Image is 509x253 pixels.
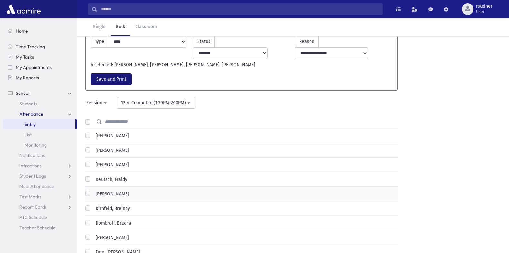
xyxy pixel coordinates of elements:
a: Attendance [3,109,77,119]
a: Infractions [3,160,77,171]
div: 12-4-Computers(1:30PM-2:10PM) [121,99,186,106]
a: Classroom [130,18,162,36]
span: School [16,90,29,96]
span: List [25,132,32,137]
span: Teacher Schedule [19,225,56,231]
span: Test Marks [19,194,41,200]
span: Meal Attendance [19,183,54,189]
a: My Reports [3,72,77,83]
a: Monitoring [3,140,77,150]
label: Deutsch, Fraidy [93,176,127,183]
a: List [3,129,77,140]
a: My Appointments [3,62,77,72]
a: Students [3,98,77,109]
button: Save and Print [91,73,132,85]
label: Type [91,36,108,48]
span: Home [16,28,28,34]
span: User [476,9,492,14]
input: Search [97,3,382,15]
a: Test Marks [3,192,77,202]
label: Dombroff, Bracha [93,220,131,226]
a: School [3,88,77,98]
a: PTC Schedule [3,212,77,223]
a: Teacher Schedule [3,223,77,233]
span: Time Tracking [16,44,45,49]
span: My Reports [16,75,39,81]
a: Meal Attendance [3,181,77,192]
span: Monitoring [25,142,47,148]
a: Bulk [111,18,130,36]
a: My Tasks [3,52,77,62]
span: Entry [25,121,36,127]
label: [PERSON_NAME] [93,147,129,154]
span: My Tasks [16,54,34,60]
button: 12-4-Computers(1:30PM-2:10PM) [117,97,195,109]
label: [PERSON_NAME] [93,161,129,168]
a: Notifications [3,150,77,160]
span: Attendance [19,111,43,117]
span: My Appointments [16,64,52,70]
a: Entry [3,119,75,129]
button: Session [82,97,112,109]
div: 4 selected: [PERSON_NAME], [PERSON_NAME], [PERSON_NAME], [PERSON_NAME] [87,61,395,68]
span: Report Cards [19,204,47,210]
span: Student Logs [19,173,46,179]
a: Single [88,18,111,36]
a: Home [3,26,77,36]
span: Students [19,101,37,106]
label: [PERSON_NAME] [93,234,129,241]
div: Session [86,99,102,106]
label: Dirnfeld, Breindy [93,205,130,212]
a: Student Logs [3,171,77,181]
span: Notifications [19,152,45,158]
label: [PERSON_NAME] [93,132,129,139]
a: Report Cards [3,202,77,212]
span: Infractions [19,163,42,169]
a: Time Tracking [3,41,77,52]
img: AdmirePro [5,3,42,16]
label: [PERSON_NAME] [93,191,129,197]
span: rsteiner [476,4,492,9]
span: PTC Schedule [19,214,47,220]
label: Reason [295,36,319,47]
label: Status [193,36,215,47]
